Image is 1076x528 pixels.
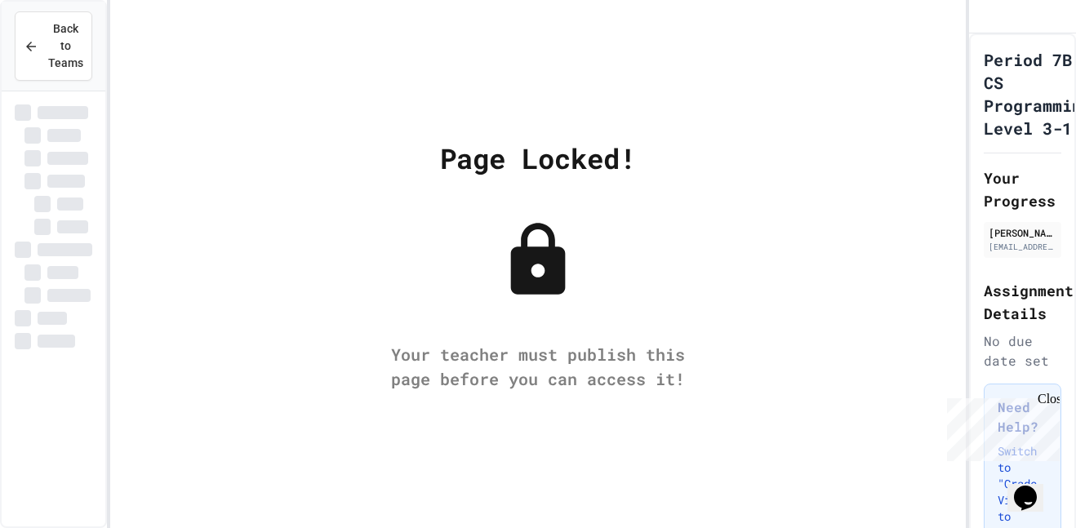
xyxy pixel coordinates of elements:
button: Back to Teams [15,11,92,81]
div: Page Locked! [440,137,636,179]
div: Chat with us now!Close [7,7,113,104]
div: [EMAIL_ADDRESS][DOMAIN_NAME] [989,241,1056,253]
div: [PERSON_NAME] [989,225,1056,240]
span: Back to Teams [48,20,83,72]
h2: Your Progress [984,166,1061,212]
iframe: chat widget [940,392,1060,461]
div: No due date set [984,331,1061,370]
iframe: chat widget [1007,463,1060,512]
div: Your teacher must publish this page before you can access it! [375,342,701,391]
h2: Assignment Details [984,279,1061,325]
